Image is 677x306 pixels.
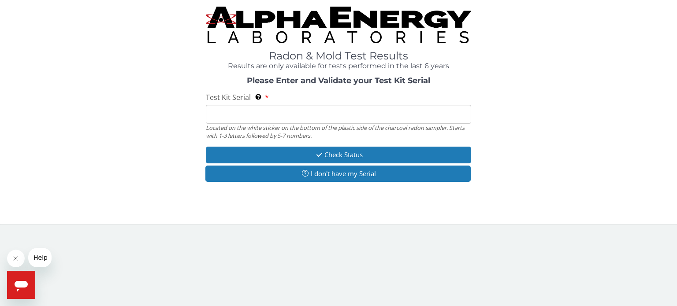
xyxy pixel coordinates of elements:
[206,147,471,163] button: Check Status
[247,76,430,85] strong: Please Enter and Validate your Test Kit Serial
[206,50,471,62] h1: Radon & Mold Test Results
[206,92,251,102] span: Test Kit Serial
[7,250,25,267] iframe: Close message
[28,248,52,267] iframe: Message from company
[205,166,471,182] button: I don't have my Serial
[206,62,471,70] h4: Results are only available for tests performed in the last 6 years
[7,271,35,299] iframe: Button to launch messaging window
[206,124,471,140] div: Located on the white sticker on the bottom of the plastic side of the charcoal radon sampler. Sta...
[206,7,471,43] img: TightCrop.jpg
